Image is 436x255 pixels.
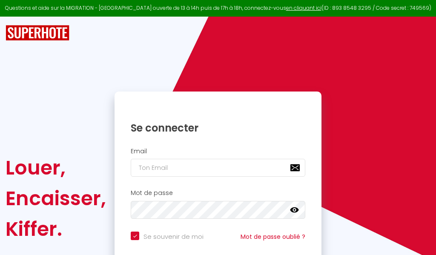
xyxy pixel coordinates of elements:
h2: Email [131,148,305,155]
div: Encaisser, [6,183,106,214]
img: SuperHote logo [6,25,69,41]
a: en cliquant ici [286,4,321,11]
h2: Mot de passe [131,189,305,197]
div: Kiffer. [6,214,106,244]
div: Louer, [6,152,106,183]
input: Ton Email [131,159,305,177]
a: Mot de passe oublié ? [241,232,305,241]
h1: Se connecter [131,121,305,135]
